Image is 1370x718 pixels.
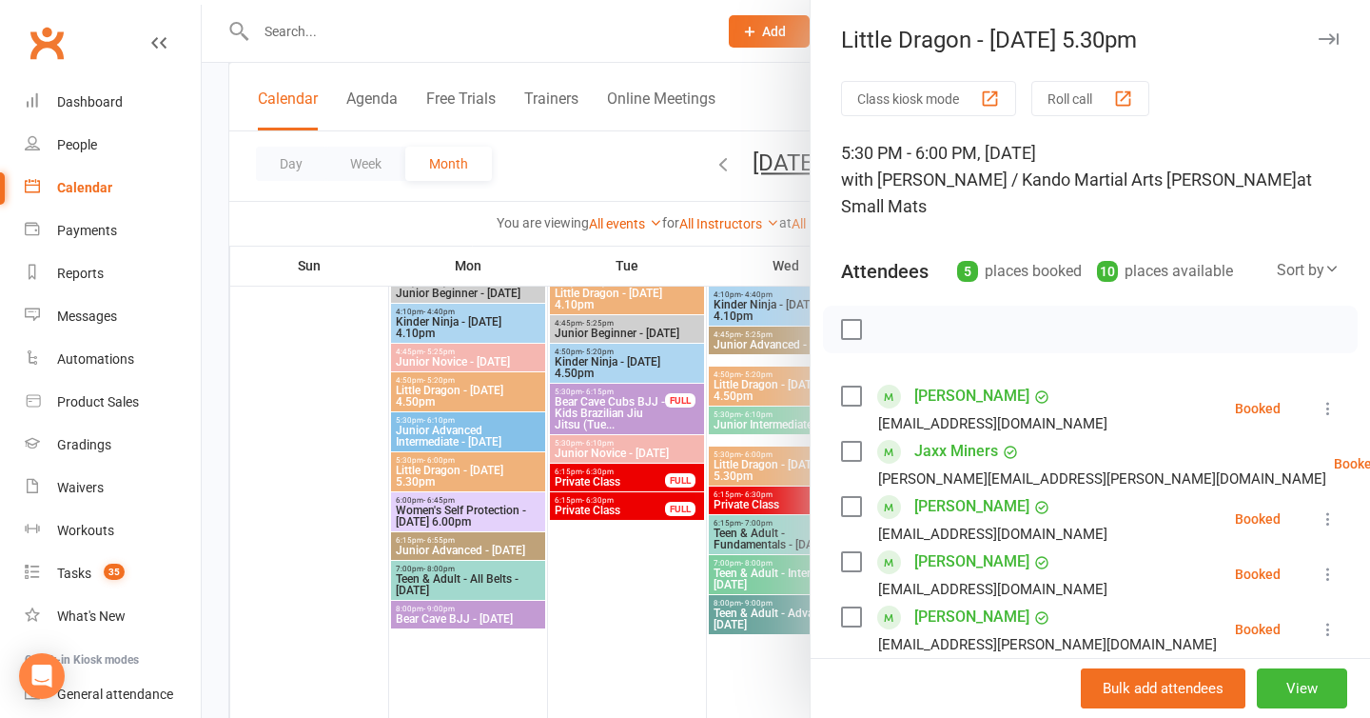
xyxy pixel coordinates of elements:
a: [PERSON_NAME] [914,547,1029,577]
div: People [57,137,97,152]
a: Waivers [25,467,201,509]
button: Bulk add attendees [1081,668,1245,708]
button: Roll call [1031,81,1149,116]
div: [EMAIL_ADDRESS][DOMAIN_NAME] [878,411,1107,436]
div: Dashboard [57,94,123,110]
a: People [25,124,201,167]
div: General attendance [57,687,173,702]
a: Automations [25,338,201,381]
a: Workouts [25,509,201,552]
div: Waivers [57,480,104,495]
a: General attendance kiosk mode [25,673,201,716]
div: Booked [1235,402,1281,415]
a: Jaxx Miners [914,436,998,467]
a: [PERSON_NAME] [914,602,1029,632]
div: Payments [57,223,117,238]
div: places booked [957,258,1082,285]
div: Calendar [57,180,112,195]
button: Class kiosk mode [841,81,1016,116]
div: [PERSON_NAME][EMAIL_ADDRESS][PERSON_NAME][DOMAIN_NAME] [878,467,1326,491]
div: 5:30 PM - 6:00 PM, [DATE] [841,140,1340,220]
div: [EMAIL_ADDRESS][PERSON_NAME][DOMAIN_NAME] [878,632,1217,657]
span: 35 [104,564,125,580]
div: 5 [957,261,978,282]
div: Booked [1235,623,1281,636]
a: Product Sales [25,381,201,424]
button: View [1257,668,1347,708]
div: places available [1097,258,1233,285]
a: What's New [25,595,201,638]
div: Open Intercom Messenger [19,653,65,699]
div: Gradings [57,437,111,452]
div: Workouts [57,523,114,538]
div: [EMAIL_ADDRESS][DOMAIN_NAME] [878,522,1107,547]
div: Automations [57,351,134,367]
div: Booked [1235,568,1281,581]
div: [EMAIL_ADDRESS][DOMAIN_NAME] [878,577,1107,602]
a: [PERSON_NAME] [914,381,1029,411]
div: Sort by [1277,258,1340,283]
div: Booked [1235,512,1281,526]
a: Tasks 35 [25,552,201,595]
div: 10 [1097,261,1118,282]
a: Clubworx [23,19,70,67]
a: Calendar [25,167,201,209]
div: Little Dragon - [DATE] 5.30pm [811,27,1370,53]
div: Messages [57,309,117,324]
div: Reports [57,266,104,281]
div: Product Sales [57,394,139,409]
a: Dashboard [25,81,201,124]
div: Tasks [57,566,91,581]
a: Messages [25,295,201,338]
a: Gradings [25,424,201,467]
a: [PERSON_NAME] [914,491,1029,522]
span: with [PERSON_NAME] / Kando Martial Arts [PERSON_NAME] [841,170,1297,189]
a: Reports [25,252,201,295]
a: Payments [25,209,201,252]
div: Attendees [841,258,929,285]
div: What's New [57,608,126,624]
